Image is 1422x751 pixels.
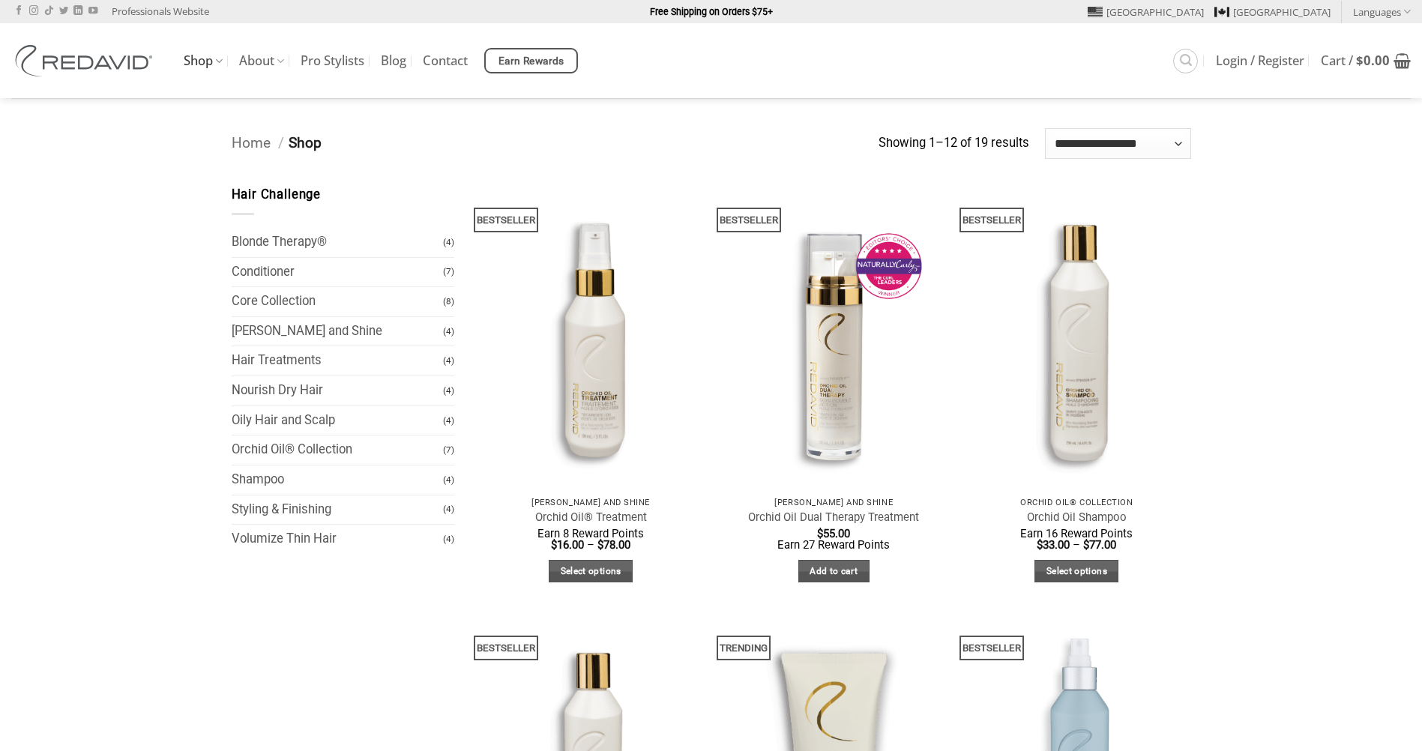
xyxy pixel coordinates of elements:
[443,437,454,463] span: (7)
[381,47,406,74] a: Blog
[535,510,647,525] a: Orchid Oil® Treatment
[1216,47,1304,74] a: Login / Register
[443,378,454,404] span: (4)
[597,538,630,552] bdi: 78.00
[232,287,444,316] a: Core Collection
[551,538,557,552] span: $
[1321,55,1390,67] span: Cart /
[232,228,444,257] a: Blonde Therapy®
[484,498,698,507] p: [PERSON_NAME] and Shine
[1083,538,1089,552] span: $
[1037,538,1070,552] bdi: 33.00
[587,538,594,552] span: –
[232,525,444,554] a: Volumize Thin Hair
[1020,527,1133,540] span: Earn 16 Reward Points
[232,435,444,465] a: Orchid Oil® Collection
[498,53,564,70] span: Earn Rewards
[44,6,53,16] a: Follow on TikTok
[232,406,444,435] a: Oily Hair and Scalp
[1321,44,1411,77] a: View cart
[232,376,444,405] a: Nourish Dry Hair
[1034,560,1118,583] a: Select options for “Orchid Oil Shampoo”
[1173,49,1198,73] a: Search
[597,538,603,552] span: $
[443,408,454,434] span: (4)
[537,527,644,540] span: Earn 8 Reward Points
[232,495,444,525] a: Styling & Finishing
[879,133,1029,154] p: Showing 1–12 of 19 results
[443,229,454,256] span: (4)
[484,48,578,73] a: Earn Rewards
[549,560,633,583] a: Select options for “Orchid Oil® Treatment”
[727,498,941,507] p: [PERSON_NAME] and Shine
[232,317,444,346] a: [PERSON_NAME] and Shine
[239,46,284,76] a: About
[11,45,161,76] img: REDAVID Salon Products | United States
[278,134,284,151] span: /
[232,187,322,202] span: Hair Challenge
[1045,128,1191,158] select: Shop order
[88,6,97,16] a: Follow on YouTube
[1356,52,1364,69] span: $
[551,538,584,552] bdi: 16.00
[1037,538,1043,552] span: $
[443,526,454,552] span: (4)
[720,185,948,489] img: REDAVID Orchid Oil Dual Therapy ~ Award Winning Curl Care
[1027,510,1127,525] a: Orchid Oil Shampoo
[962,185,1191,489] img: REDAVID Orchid Oil Shampoo
[232,132,879,155] nav: Breadcrumb
[443,259,454,285] span: (7)
[232,134,271,151] a: Home
[748,510,919,525] a: Orchid Oil Dual Therapy Treatment
[970,498,1184,507] p: Orchid Oil® Collection
[1088,1,1204,23] a: [GEOGRAPHIC_DATA]
[443,319,454,345] span: (4)
[73,6,82,16] a: Follow on LinkedIn
[232,258,444,287] a: Conditioner
[443,467,454,493] span: (4)
[443,496,454,522] span: (4)
[798,560,870,583] a: Add to cart: “Orchid Oil Dual Therapy Treatment”
[1073,538,1080,552] span: –
[14,6,23,16] a: Follow on Facebook
[184,46,223,76] a: Shop
[423,47,468,74] a: Contact
[1216,55,1304,67] span: Login / Register
[1083,538,1116,552] bdi: 77.00
[443,289,454,315] span: (8)
[301,47,364,74] a: Pro Stylists
[1353,1,1411,22] a: Languages
[232,346,444,375] a: Hair Treatments
[443,348,454,374] span: (4)
[817,527,823,540] span: $
[817,527,850,540] bdi: 55.00
[650,6,773,17] strong: Free Shipping on Orders $75+
[777,538,890,552] span: Earn 27 Reward Points
[477,185,705,489] img: REDAVID Orchid Oil Treatment 90ml
[29,6,38,16] a: Follow on Instagram
[59,6,68,16] a: Follow on Twitter
[232,465,444,495] a: Shampoo
[1356,52,1390,69] bdi: 0.00
[1214,1,1331,23] a: [GEOGRAPHIC_DATA]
